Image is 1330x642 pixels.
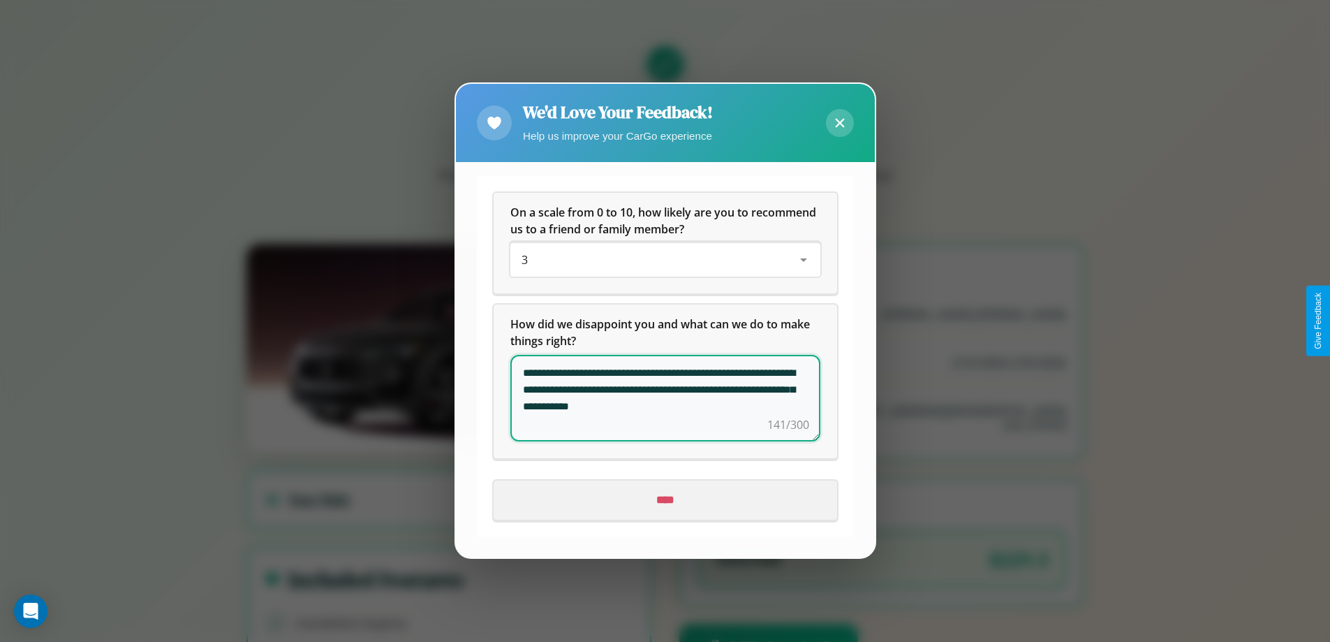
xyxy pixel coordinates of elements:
h2: We'd Love Your Feedback! [523,101,713,124]
span: How did we disappoint you and what can we do to make things right? [510,317,813,349]
span: 3 [522,253,528,268]
span: On a scale from 0 to 10, how likely are you to recommend us to a friend or family member? [510,205,819,238]
div: 141/300 [767,417,809,434]
h5: On a scale from 0 to 10, how likely are you to recommend us to a friend or family member? [510,205,820,238]
p: Help us improve your CarGo experience [523,126,713,145]
div: On a scale from 0 to 10, how likely are you to recommend us to a friend or family member? [510,244,820,277]
div: Give Feedback [1313,293,1323,349]
div: Open Intercom Messenger [14,594,47,628]
div: On a scale from 0 to 10, how likely are you to recommend us to a friend or family member? [494,194,837,294]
